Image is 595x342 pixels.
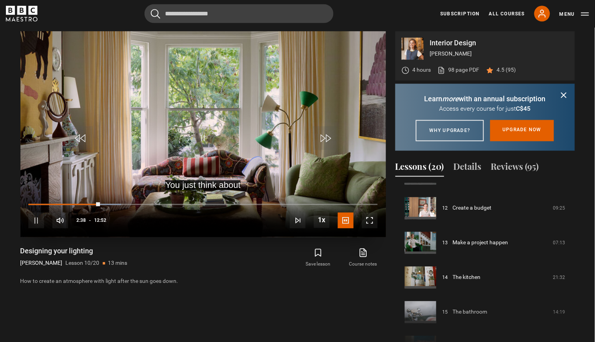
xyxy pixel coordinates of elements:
p: Lesson 10/20 [66,259,100,268]
button: Mute [52,213,68,229]
p: [PERSON_NAME] [430,50,569,58]
button: Captions [338,213,354,229]
p: 4 hours [413,66,431,74]
button: Details [454,160,482,177]
button: Toggle navigation [560,10,589,18]
a: Create a budget [453,204,492,212]
a: Subscription [441,10,480,17]
a: All Courses [489,10,525,17]
a: The kitchen [453,273,481,282]
a: 98 page PDF [437,66,480,74]
span: C$45 [516,105,531,113]
button: Fullscreen [362,213,378,229]
button: Submit the search query [151,9,160,19]
svg: BBC Maestro [6,6,37,22]
p: Access every course for just [405,104,565,114]
span: - [89,218,91,223]
p: [PERSON_NAME] [20,259,63,268]
span: 2:38 [76,214,86,228]
a: Make a project happen [453,239,508,247]
button: Reviews (95) [491,160,539,177]
input: Search [145,4,334,23]
div: Progress Bar [28,204,377,206]
button: Save lesson [296,247,341,270]
p: Interior Design [430,40,569,47]
p: 13 mins [108,259,128,268]
button: Pause [28,213,44,229]
a: Why upgrade? [416,120,484,141]
p: How to create an atmosphere with light after the sun goes down. [20,277,386,286]
p: Learn with an annual subscription [405,94,565,104]
h1: Designing your lighting [20,247,128,256]
span: 12:52 [94,214,106,228]
button: Lessons (20) [395,160,444,177]
video-js: Video Player [20,32,386,237]
a: Upgrade now [490,120,554,141]
button: Playback Rate [314,212,330,228]
i: more [443,95,459,103]
p: 4.5 (95) [497,66,516,74]
a: Course notes [341,247,386,270]
button: Next Lesson [290,213,306,229]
